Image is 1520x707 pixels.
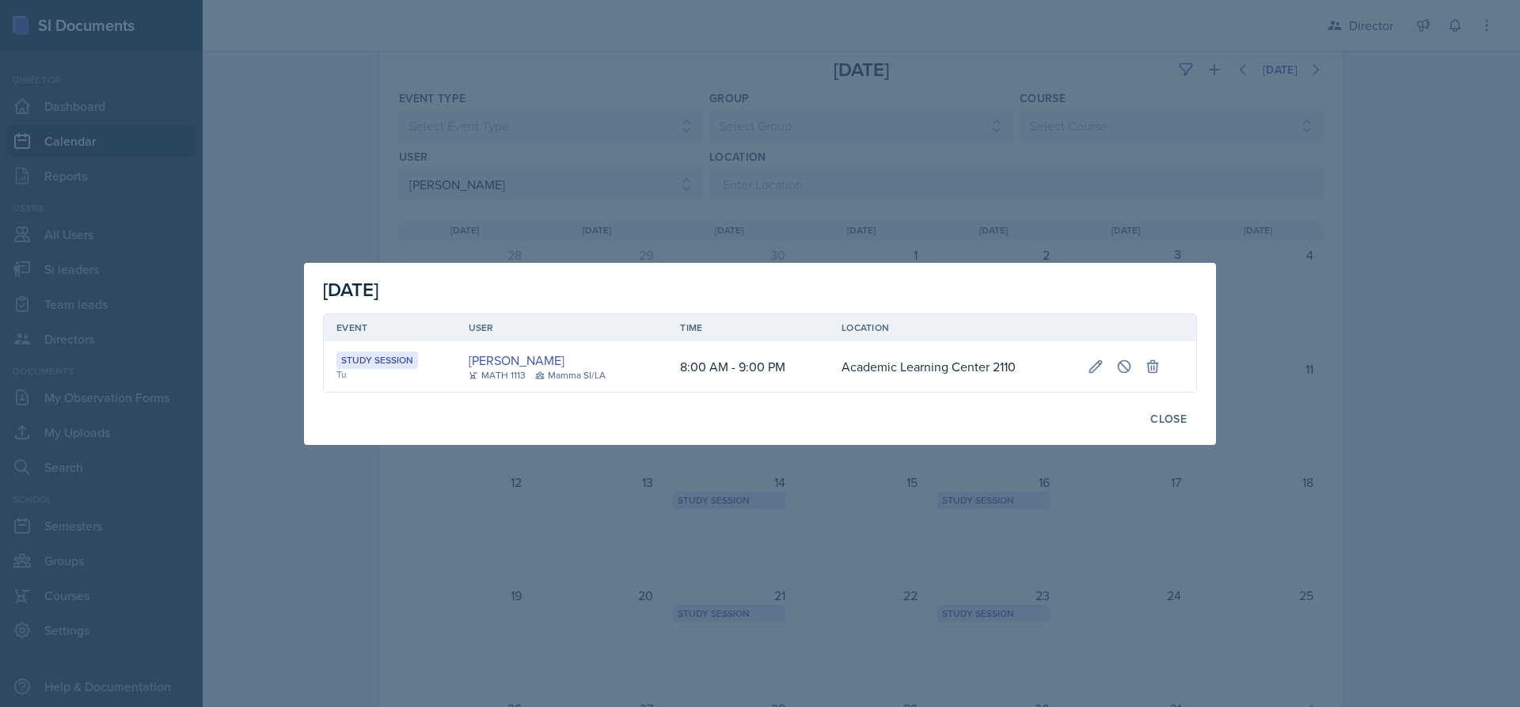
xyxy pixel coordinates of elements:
a: [PERSON_NAME] [469,351,564,370]
td: 8:00 AM - 9:00 PM [667,341,829,392]
div: Close [1150,412,1187,425]
th: Time [667,314,829,341]
th: User [456,314,668,341]
div: [DATE] [323,276,1197,304]
div: Tu [336,367,443,382]
div: MATH 1113 [469,368,526,382]
th: Location [829,314,1075,341]
td: Academic Learning Center 2110 [829,341,1075,392]
th: Event [324,314,456,341]
div: Mamma SI/LA [535,368,606,382]
button: Close [1140,405,1197,432]
div: Study Session [336,352,418,369]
